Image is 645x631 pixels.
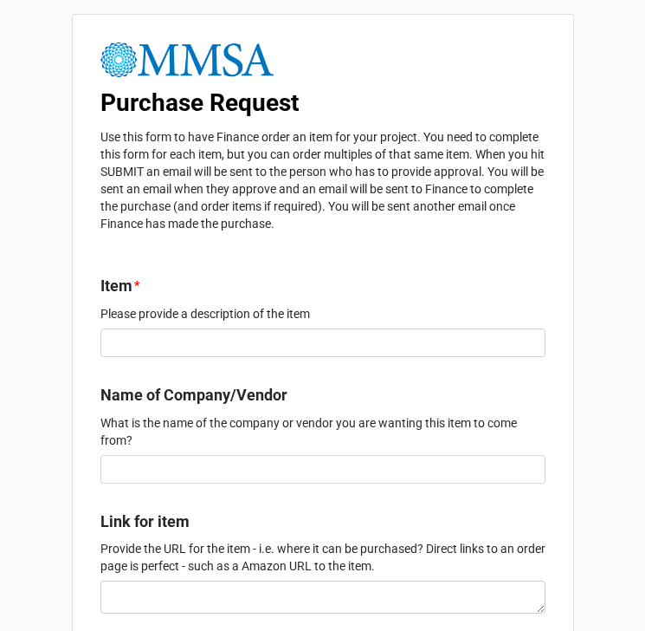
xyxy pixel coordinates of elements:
p: Please provide a description of the item [100,305,545,322]
p: What is the name of the company or vendor you are wanting this item to come from? [100,414,545,449]
b: Purchase Request [100,88,299,117]
label: Item [100,274,132,298]
label: Name of Company/Vendor [100,383,287,407]
p: Provide the URL for the item - i.e. where it can be purchased? Direct links to an order page is p... [100,540,545,575]
img: apm1xMKajb%2Fmmsa.png [100,42,274,77]
label: Link for item [100,510,190,534]
p: Use this form to have Finance order an item for your project. You need to complete this form for ... [100,128,545,232]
